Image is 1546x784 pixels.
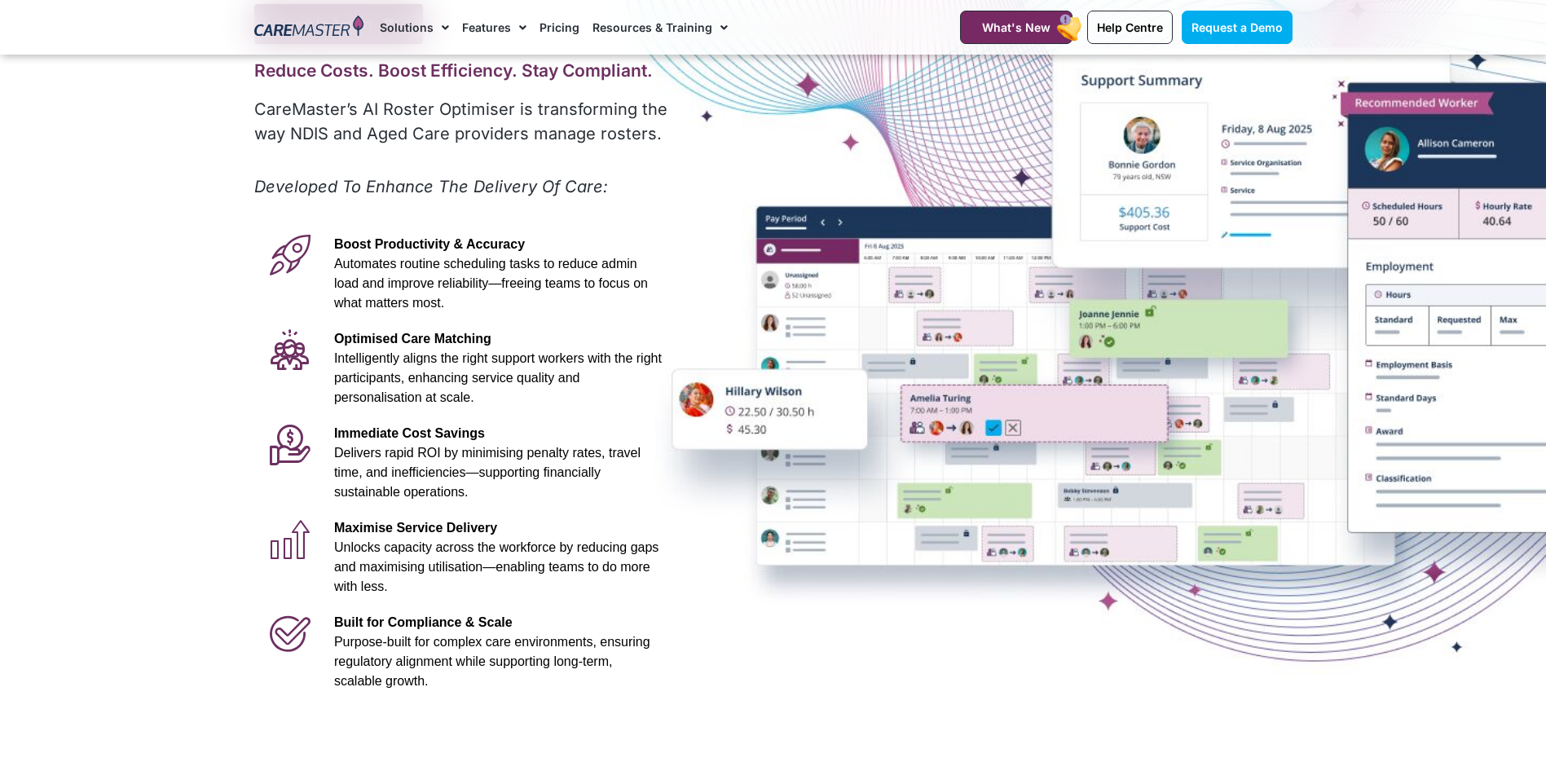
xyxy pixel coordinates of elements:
span: Boost Productivity & Accuracy [334,237,525,251]
span: Request a Demo [1191,20,1283,34]
span: Built for Compliance & Scale [334,615,513,629]
span: Purpose-built for complex care environments, ensuring regulatory alignment while supporting long-... [334,635,650,688]
span: Optimised Care Matching [334,332,491,346]
span: Automates routine scheduling tasks to reduce admin load and improve reliability—freeing teams to ... [334,257,648,310]
img: CareMaster Logo [254,15,364,40]
a: Request a Demo [1182,11,1293,44]
span: What's New [982,20,1050,34]
span: Delivers rapid ROI by minimising penalty rates, travel time, and inefficiencies—supporting financ... [334,446,641,499]
span: Unlocks capacity across the workforce by reducing gaps and maximising utilisation—enabling teams ... [334,540,658,593]
span: Immediate Cost Savings [334,426,485,440]
span: Intelligently aligns the right support workers with the right participants, enhancing service qua... [334,351,662,404]
h2: Reduce Costs. Boost Efficiency. Stay Compliant. [254,60,671,81]
a: What's New [960,11,1073,44]
em: Developed To Enhance The Delivery Of Care: [254,177,608,196]
span: Maximise Service Delivery [334,521,497,535]
span: Help Centre [1097,20,1163,34]
p: CareMaster’s AI Roster Optimiser is transforming the way NDIS and Aged Care providers manage rost... [254,97,671,146]
a: Help Centre [1087,11,1173,44]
